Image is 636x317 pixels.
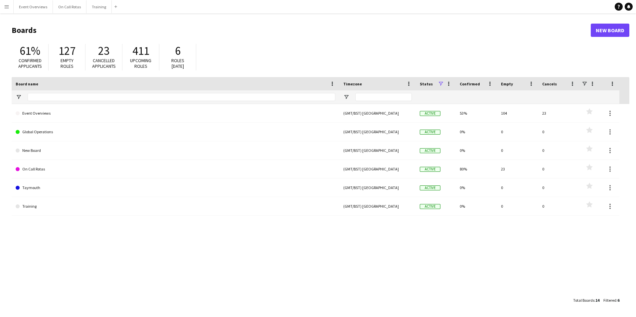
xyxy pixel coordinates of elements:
div: (GMT/BST) [GEOGRAPHIC_DATA] [339,178,416,197]
span: Active [420,185,440,190]
div: 0 [538,141,579,159]
a: New Board [591,24,629,37]
span: Cancels [542,81,557,86]
a: Taymouth [16,178,335,197]
a: New Board [16,141,335,160]
button: Training [86,0,112,13]
div: 0 [538,178,579,197]
span: 61% [20,44,40,58]
span: 411 [132,44,149,58]
span: 6 [175,44,181,58]
a: Event Overviews [16,104,335,123]
button: Open Filter Menu [16,94,22,100]
span: 23 [98,44,109,58]
button: On Call Rotas [53,0,86,13]
span: Board name [16,81,38,86]
h1: Boards [12,25,591,35]
div: : [603,294,619,307]
div: 0% [456,123,497,141]
span: Active [420,130,440,135]
div: 0 [497,178,538,197]
span: Total Boards [573,298,594,303]
div: 0 [538,160,579,178]
a: Training [16,197,335,216]
input: Timezone Filter Input [355,93,412,101]
span: 6 [617,298,619,303]
span: Empty [501,81,513,86]
div: (GMT/BST) [GEOGRAPHIC_DATA] [339,123,416,141]
button: Event Overviews [14,0,53,13]
div: : [573,294,599,307]
span: Filtered [603,298,616,303]
input: Board name Filter Input [28,93,335,101]
span: Roles [DATE] [171,57,184,69]
div: (GMT/BST) [GEOGRAPHIC_DATA] [339,197,416,215]
span: Empty roles [61,57,74,69]
span: Upcoming roles [130,57,151,69]
div: 80% [456,160,497,178]
div: (GMT/BST) [GEOGRAPHIC_DATA] [339,104,416,122]
div: 23 [538,104,579,122]
a: On Call Rotas [16,160,335,178]
span: Timezone [343,81,362,86]
span: Active [420,204,440,209]
div: 0% [456,197,497,215]
div: 0 [497,141,538,159]
div: 53% [456,104,497,122]
span: Active [420,111,440,116]
div: 0 [497,197,538,215]
div: 0 [538,123,579,141]
div: (GMT/BST) [GEOGRAPHIC_DATA] [339,160,416,178]
span: Active [420,167,440,172]
div: 0% [456,141,497,159]
span: Confirmed [460,81,480,86]
a: Global Operations [16,123,335,141]
span: Active [420,148,440,153]
button: Open Filter Menu [343,94,349,100]
div: 23 [497,160,538,178]
span: Status [420,81,433,86]
div: 0% [456,178,497,197]
div: (GMT/BST) [GEOGRAPHIC_DATA] [339,141,416,159]
div: 0 [538,197,579,215]
span: Confirmed applicants [18,57,42,69]
div: 0 [497,123,538,141]
span: 127 [59,44,76,58]
span: 14 [595,298,599,303]
span: Cancelled applicants [92,57,116,69]
div: 104 [497,104,538,122]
